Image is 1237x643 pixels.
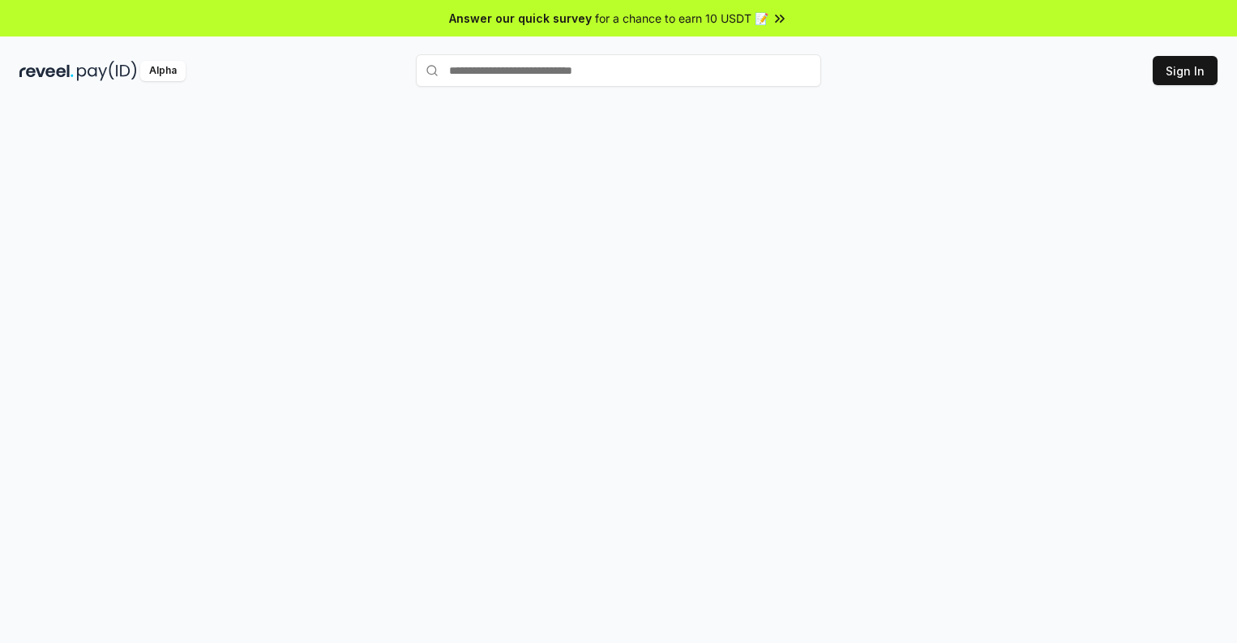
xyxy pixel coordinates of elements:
[19,61,74,81] img: reveel_dark
[140,61,186,81] div: Alpha
[77,61,137,81] img: pay_id
[1153,56,1218,85] button: Sign In
[449,10,592,27] span: Answer our quick survey
[595,10,768,27] span: for a chance to earn 10 USDT 📝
